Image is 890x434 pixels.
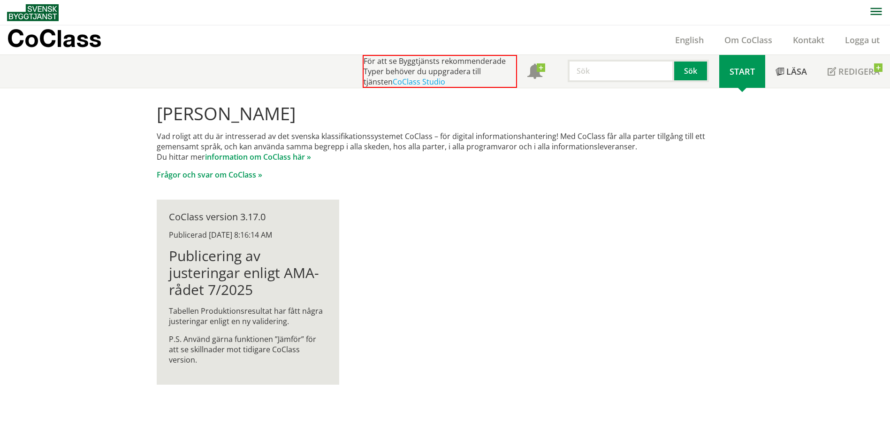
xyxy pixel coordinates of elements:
span: Start [730,66,755,77]
a: Om CoClass [714,34,783,46]
a: Redigera [817,55,890,88]
img: Svensk Byggtjänst [7,4,59,21]
a: Kontakt [783,34,835,46]
p: Vad roligt att du är intresserad av det svenska klassifikationssystemet CoClass – för digital inf... [157,131,733,162]
p: P.S. Använd gärna funktionen ”Jämför” för att se skillnader mot tidigare CoClass version. [169,334,327,365]
p: Tabellen Produktionsresultat har fått några justeringar enligt en ny validering. [169,306,327,326]
h1: [PERSON_NAME] [157,103,733,124]
button: Sök [674,60,709,82]
a: information om CoClass här » [205,152,311,162]
div: För att se Byggtjänsts rekommenderade Typer behöver du uppgradera till tjänsten [363,55,517,88]
div: CoClass version 3.17.0 [169,212,327,222]
span: Notifikationer [527,65,542,80]
p: CoClass [7,33,101,44]
div: Publicerad [DATE] 8:16:14 AM [169,230,327,240]
a: CoClass [7,25,122,54]
a: English [665,34,714,46]
a: CoClass Studio [393,77,445,87]
a: Start [719,55,765,88]
input: Sök [568,60,674,82]
a: Läsa [765,55,817,88]
span: Redigera [838,66,880,77]
a: Frågor och svar om CoClass » [157,170,262,180]
h1: Publicering av justeringar enligt AMA-rådet 7/2025 [169,248,327,298]
a: Logga ut [835,34,890,46]
span: Läsa [786,66,807,77]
